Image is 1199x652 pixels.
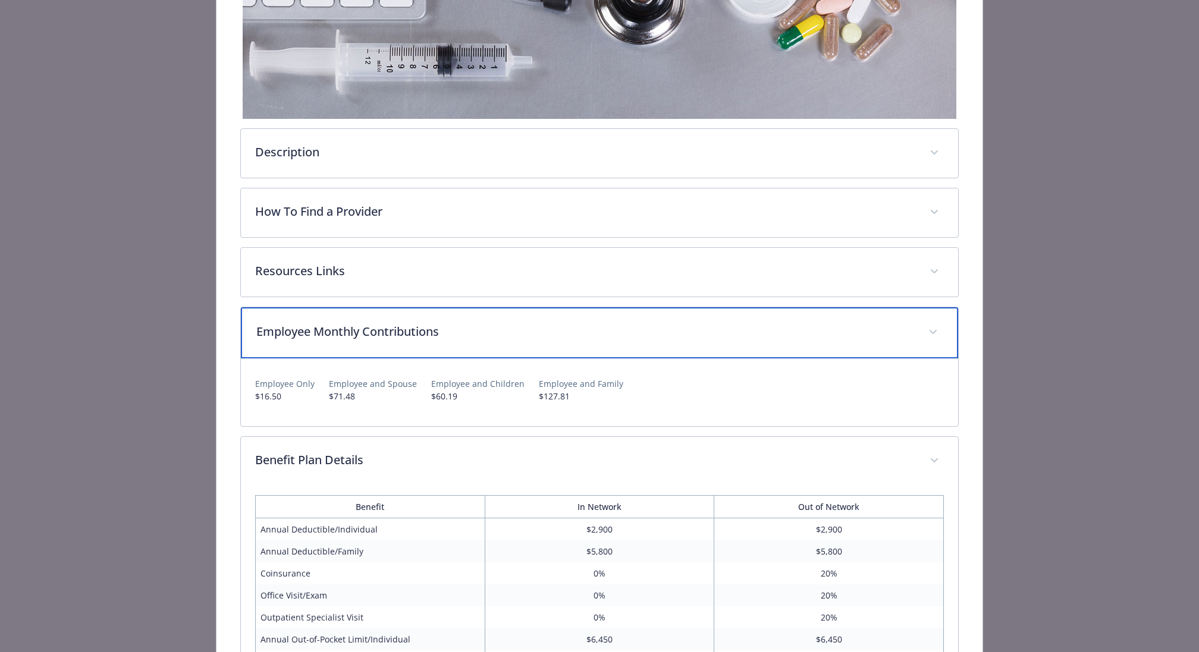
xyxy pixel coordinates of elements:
p: $60.19 [431,390,525,402]
p: Employee and Children [431,377,525,390]
th: In Network [485,496,714,518]
p: $127.81 [539,390,623,402]
p: $71.48 [329,390,417,402]
td: 20% [714,562,944,584]
p: Employee and Spouse [329,377,417,390]
p: Description [255,143,915,161]
p: Employee and Family [539,377,623,390]
td: $2,900 [485,518,714,541]
td: 20% [714,606,944,628]
p: Employee Only [255,377,315,390]
div: How To Find a Provider [241,188,958,237]
div: Resources Links [241,248,958,297]
div: Employee Monthly Contributions [241,307,958,358]
th: Benefit [255,496,485,518]
p: Benefit Plan Details [255,451,915,469]
div: Benefit Plan Details [241,437,958,486]
td: Annual Deductible/Individual [255,518,485,541]
td: $5,800 [485,540,714,562]
td: 0% [485,584,714,606]
p: Resources Links [255,262,915,280]
td: 20% [714,584,944,606]
div: Employee Monthly Contributions [241,358,958,426]
td: $6,450 [714,628,944,650]
td: $6,450 [485,628,714,650]
p: $16.50 [255,390,315,402]
td: Annual Deductible/Family [255,540,485,562]
td: Outpatient Specialist Visit [255,606,485,628]
td: $2,900 [714,518,944,541]
div: Description [241,129,958,178]
td: Coinsurance [255,562,485,584]
td: $5,800 [714,540,944,562]
p: Employee Monthly Contributions [256,323,914,341]
td: 0% [485,606,714,628]
th: Out of Network [714,496,944,518]
td: Office Visit/Exam [255,584,485,606]
td: 0% [485,562,714,584]
p: How To Find a Provider [255,203,915,221]
td: Annual Out-of-Pocket Limit/Individual [255,628,485,650]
